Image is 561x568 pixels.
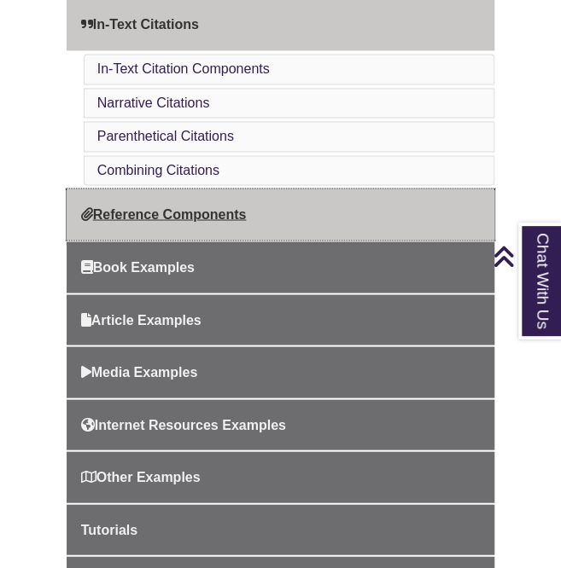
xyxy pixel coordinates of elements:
[81,522,137,536] span: Tutorials
[81,417,286,432] span: Internet Resources Examples
[81,364,198,379] span: Media Examples
[97,61,270,76] a: In-Text Citation Components
[81,206,247,221] span: Reference Components
[97,96,210,110] a: Narrative Citations
[81,469,201,484] span: Other Examples
[67,504,495,555] a: Tutorials
[67,346,495,397] a: Media Examples
[67,451,495,502] a: Other Examples
[493,245,557,268] a: Back to Top
[81,259,195,274] span: Book Examples
[97,129,234,143] a: Parenthetical Citations
[97,163,219,177] a: Combining Citations
[67,399,495,450] a: Internet Resources Examples
[81,17,199,32] span: In-Text Citations
[67,241,495,293] a: Book Examples
[67,188,495,240] a: Reference Components
[67,294,495,345] a: Article Examples
[81,312,202,327] span: Article Examples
